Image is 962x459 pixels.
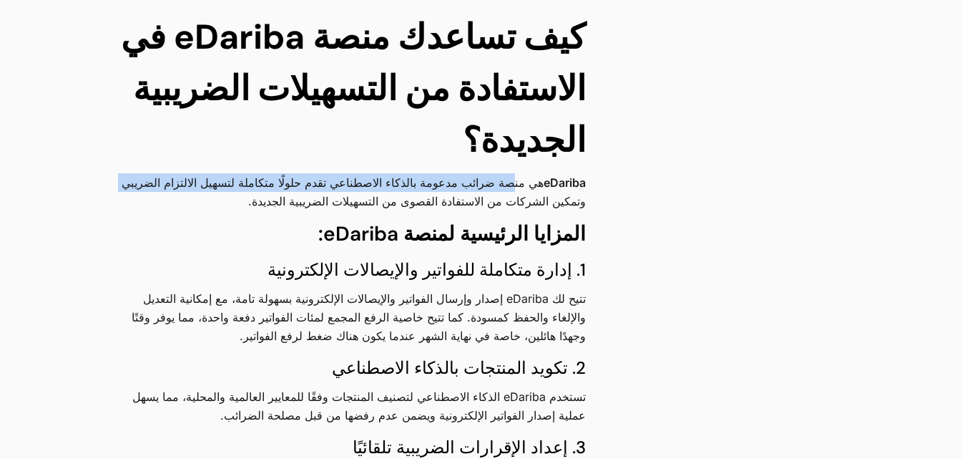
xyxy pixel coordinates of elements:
[107,11,586,166] h2: كيف تساعدك منصة eDariba في الاستفادة من التسهيلات الضريبية الجديدة؟
[107,289,586,345] p: تتيح لك eDariba إصدار وإرسال الفواتير والإيصالات الإلكترونية بسهولة تامة، مع إمكانية التعديل والإ...
[107,387,586,425] p: تستخدم eDariba الذكاء الاصطناعي لتصنيف المنتجات وفقًا للمعايير العالمية والمحلية، مما يسهل عملية ...
[107,173,586,211] p: هي منصة ضرائب مدعومة بالذكاء الاصطناعي تقدم حلولًا متكاملة لتسهيل الالتزام الضريبي وتمكين الشركات...
[544,173,586,192] a: eDariba
[107,356,586,380] h4: 2. تكويد المنتجات بالذكاء الاصطناعي
[107,221,586,247] h3: المزايا الرئيسية لمنصة eDariba:
[107,258,586,282] h4: 1. إدارة متكاملة للفواتير والإيصالات الإلكترونية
